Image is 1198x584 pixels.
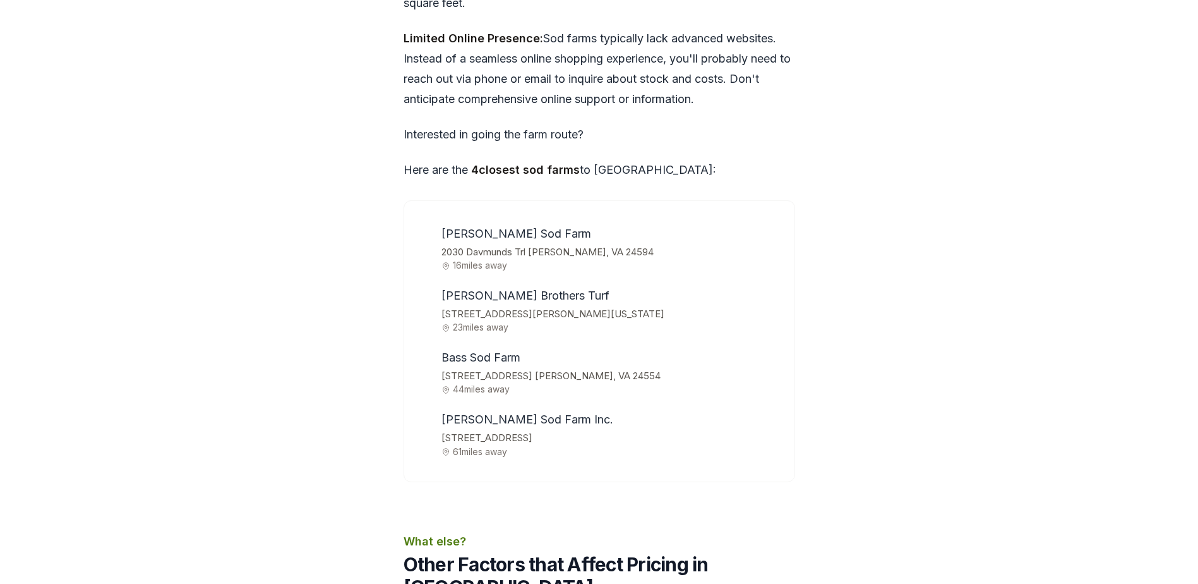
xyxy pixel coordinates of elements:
p: Interested in going the farm route? [404,125,795,145]
span: [PERSON_NAME] Sod Farm Inc. [441,413,613,426]
strong: Limited Online Presence: [404,32,543,45]
span: [PERSON_NAME] Sod Farm [441,227,591,240]
span: 61 miles away [441,447,779,456]
span: [PERSON_NAME] Brothers Turf [441,289,609,302]
p: What else? [404,533,795,551]
span: 23 miles away [441,322,779,332]
span: [STREET_ADDRESS][PERSON_NAME][US_STATE] [441,306,779,323]
div: Here are the to [GEOGRAPHIC_DATA] : [404,125,795,482]
p: Sod farms typically lack advanced websites. Instead of a seamless online shopping experience, you... [404,28,795,109]
span: 2030 Davmunds Trl [PERSON_NAME], VA 24594 [441,244,779,261]
span: 44 miles away [441,384,779,394]
span: 16 miles away [441,260,779,270]
span: Bass Sod Farm [441,351,520,364]
strong: 4 closest sod farms [471,163,580,176]
span: [STREET_ADDRESS] [441,430,779,447]
span: [STREET_ADDRESS] [PERSON_NAME], VA 24554 [441,368,779,385]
